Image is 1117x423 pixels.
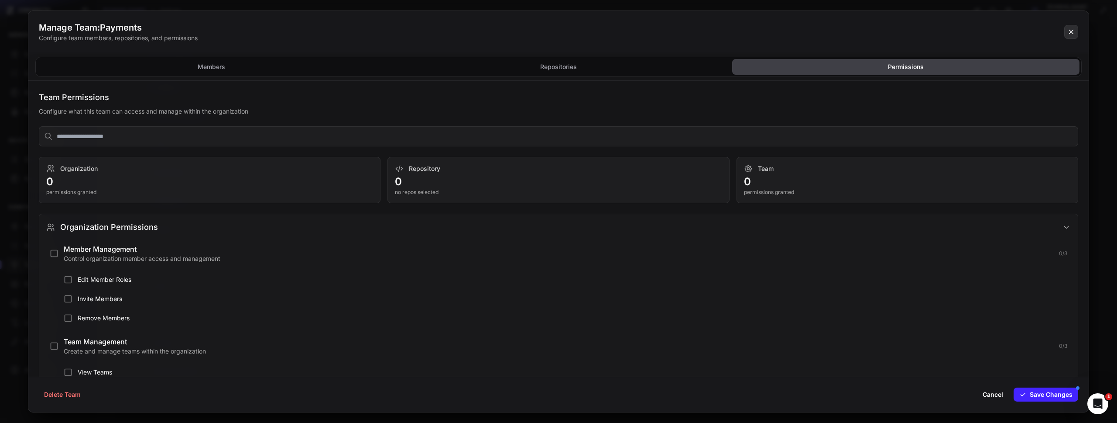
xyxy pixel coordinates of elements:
p: 0 [395,175,722,189]
iframe: Intercom live chat [1087,393,1108,414]
button: Edit Member Roles [60,272,1071,288]
span: 1 [1105,393,1112,400]
span: 0 / 3 [1059,250,1067,257]
button: Cancel [977,388,1008,402]
button: Team Management Create and manage teams within the organization 0/3 [46,333,1071,359]
button: Remove Members [60,310,1071,326]
p: 0 [744,175,1071,189]
span: Team Management [64,337,127,346]
span: Remove Members [78,314,1067,322]
p: Create and manage teams within the organization [64,347,1054,356]
button: Repositories [385,59,732,75]
p: permissions granted [744,189,1071,196]
p: Configure what this team can access and manage within the organization [39,107,1078,116]
span: Member Management [64,245,137,253]
p: permissions granted [46,189,373,196]
h2: Manage Team: Payments [39,21,198,34]
button: Invite Members [60,291,1071,307]
p: no repos selected [395,189,722,196]
span: View Teams [78,368,1067,377]
p: 0 [46,175,373,189]
button: Member Management Control organization member access and management 0/3 [46,240,1071,267]
span: Team [758,164,774,173]
button: Permissions [732,59,1079,75]
span: 0 / 3 [1059,343,1067,350]
p: Control organization member access and management [64,254,1054,263]
p: Configure team members, repositories, and permissions [39,34,198,42]
button: Members [38,59,385,75]
button: Save Changes [1014,388,1078,402]
button: View Teams [60,364,1071,380]
span: Repository [409,164,440,173]
span: Edit Member Roles [78,275,1067,284]
span: Organization Permissions [60,221,158,233]
h3: Team Permissions [39,91,1078,104]
button: Organization Permissions [39,214,1078,240]
span: Invite Members [78,295,1067,303]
